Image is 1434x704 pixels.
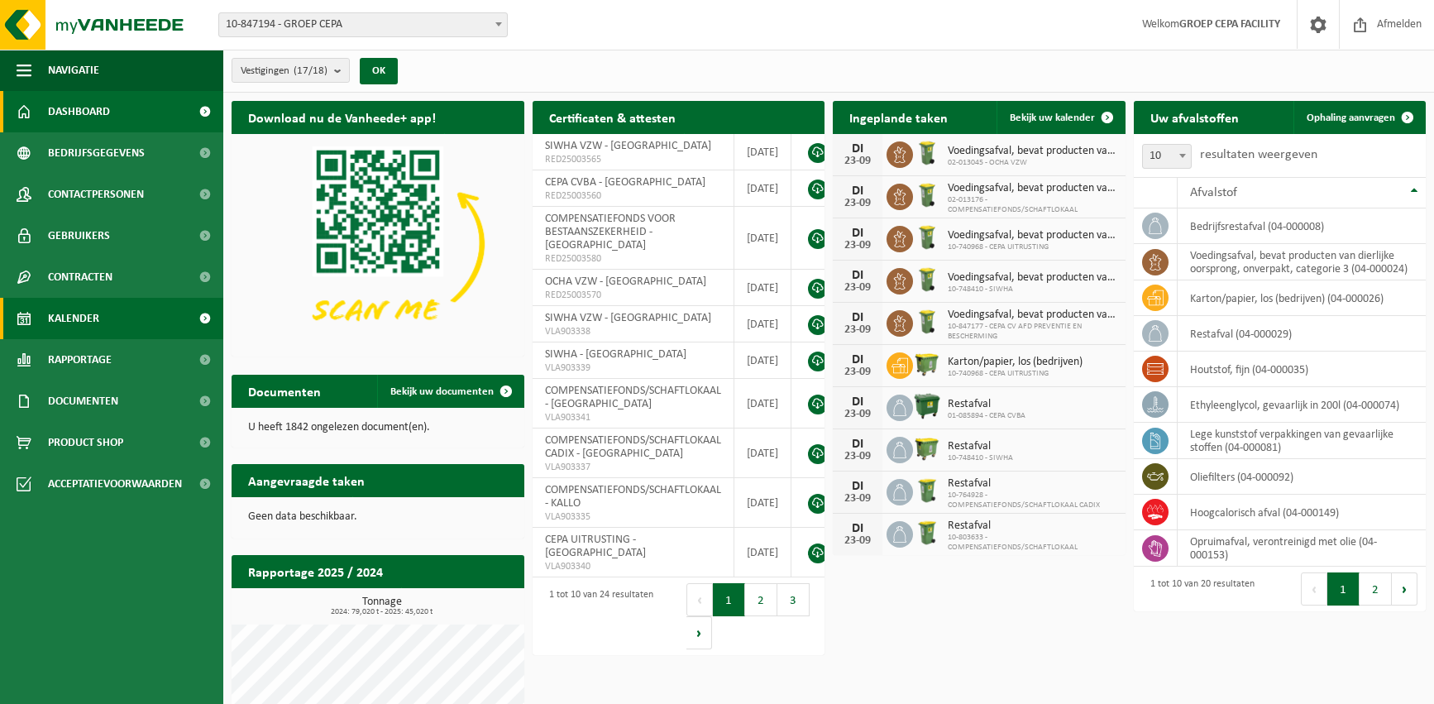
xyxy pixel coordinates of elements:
td: [DATE] [734,306,791,342]
img: WB-0240-HPE-GN-51 [913,477,941,505]
h2: Certificaten & attesten [533,101,692,133]
span: RED25003580 [545,252,721,266]
span: 02-013176 - COMPENSATIEFONDS/SCHAFTLOKAAL [948,195,1117,215]
span: Acceptatievoorwaarden [48,463,182,505]
span: VLA903340 [545,560,721,573]
span: Documenten [48,381,118,422]
strong: GROEP CEPA FACILITY [1179,18,1280,31]
td: [DATE] [734,429,791,478]
div: 23-09 [841,451,874,462]
span: COMPENSATIEFONDS VOOR BESTAANSZEKERHEID - [GEOGRAPHIC_DATA] [545,213,676,251]
count: (17/18) [294,65,327,76]
span: Navigatie [48,50,99,91]
span: RED25003570 [545,289,721,302]
td: [DATE] [734,478,791,528]
button: Next [686,616,712,649]
td: [DATE] [734,270,791,306]
span: Contactpersonen [48,174,144,215]
div: 23-09 [841,240,874,251]
div: 23-09 [841,198,874,209]
h2: Rapportage 2025 / 2024 [232,555,399,587]
span: COMPENSATIEFONDS/SCHAFTLOKAAL - KALLO [545,484,721,510]
span: SIWHA - [GEOGRAPHIC_DATA] [545,348,686,361]
span: Dashboard [48,91,110,132]
img: WB-0140-HPE-GN-50 [913,181,941,209]
img: WB-0240-HPE-GN-51 [913,519,941,547]
button: Previous [1301,572,1327,606]
h3: Tonnage [240,596,524,616]
div: DI [841,395,874,409]
span: 10 [1143,145,1191,168]
a: Bekijk rapportage [401,587,523,620]
span: Voedingsafval, bevat producten van dierlijke oorsprong, onverpakt, categorie 3 [948,309,1117,322]
div: 23-09 [841,493,874,505]
button: 1 [1327,572,1360,606]
span: 10-748410 - SIWHA [948,285,1117,295]
span: Contracten [48,256,112,298]
span: 10-847177 - CEPA CV AFD PREVENTIE EN BESCHERMING [948,322,1117,342]
div: DI [841,311,874,324]
img: WB-0140-HPE-GN-50 [913,266,941,294]
span: OCHA VZW - [GEOGRAPHIC_DATA] [545,275,706,288]
span: Vestigingen [241,59,327,84]
td: [DATE] [734,207,791,270]
a: Bekijk uw kalender [997,101,1124,134]
td: opruimafval, verontreinigd met olie (04-000153) [1178,530,1427,567]
div: DI [841,269,874,282]
span: SIWHA VZW - [GEOGRAPHIC_DATA] [545,312,711,324]
td: houtstof, fijn (04-000035) [1178,352,1427,387]
img: WB-0140-HPE-GN-50 [913,139,941,167]
button: OK [360,58,398,84]
span: Voedingsafval, bevat producten van dierlijke oorsprong, onverpakt, categorie 3 [948,145,1117,158]
h2: Ingeplande taken [833,101,964,133]
div: DI [841,480,874,493]
label: resultaten weergeven [1200,148,1317,161]
h2: Documenten [232,375,337,407]
h2: Aangevraagde taken [232,464,381,496]
td: lege kunststof verpakkingen van gevaarlijke stoffen (04-000081) [1178,423,1427,459]
td: voedingsafval, bevat producten van dierlijke oorsprong, onverpakt, categorie 3 (04-000024) [1178,244,1427,280]
span: VLA903341 [545,411,721,424]
img: WB-1100-HPE-GN-50 [913,434,941,462]
span: CEPA UITRUSTING - [GEOGRAPHIC_DATA] [545,534,646,559]
div: DI [841,353,874,366]
span: VLA903335 [545,510,721,524]
span: 10-847194 - GROEP CEPA [218,12,508,37]
span: Bekijk uw documenten [390,386,494,397]
span: Gebruikers [48,215,110,256]
span: Karton/papier, los (bedrijven) [948,356,1083,369]
span: Bekijk uw kalender [1010,113,1095,123]
span: RED25003560 [545,189,721,203]
div: 1 tot 10 van 24 resultaten [541,582,653,651]
td: karton/papier, los (bedrijven) (04-000026) [1178,280,1427,316]
span: 10-740968 - CEPA UITRUSTING [948,369,1083,379]
span: 10 [1142,144,1192,169]
button: Next [1392,572,1417,606]
span: Rapportage [48,339,112,381]
button: 2 [745,583,777,616]
td: [DATE] [734,170,791,207]
div: DI [841,184,874,198]
td: ethyleenglycol, gevaarlijk in 200l (04-000074) [1178,387,1427,423]
span: SIWHA VZW - [GEOGRAPHIC_DATA] [545,140,711,152]
h2: Uw afvalstoffen [1134,101,1255,133]
button: Previous [686,583,713,616]
a: Ophaling aanvragen [1293,101,1424,134]
div: DI [841,227,874,240]
button: 3 [777,583,810,616]
span: 2024: 79,020 t - 2025: 45,020 t [240,608,524,616]
button: Vestigingen(17/18) [232,58,350,83]
span: 01-085894 - CEPA CVBA [948,411,1025,421]
div: 23-09 [841,535,874,547]
span: Ophaling aanvragen [1307,113,1395,123]
span: Restafval [948,520,1117,533]
span: Restafval [948,477,1117,491]
div: DI [841,522,874,535]
img: WB-0140-HPE-GN-50 [913,308,941,336]
span: 02-013045 - OCHA VZW [948,158,1117,168]
p: U heeft 1842 ongelezen document(en). [248,422,508,433]
div: 23-09 [841,409,874,420]
div: 1 tot 10 van 20 resultaten [1142,571,1255,607]
div: 23-09 [841,156,874,167]
button: 2 [1360,572,1392,606]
